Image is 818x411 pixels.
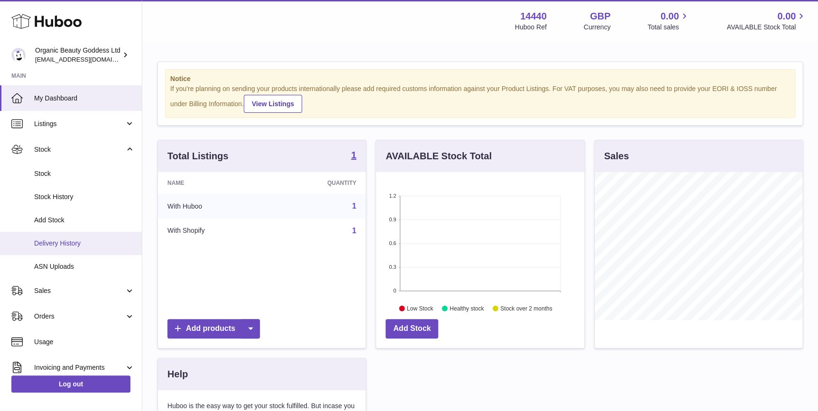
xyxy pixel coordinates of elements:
span: Stock [34,169,135,178]
text: 0.6 [389,240,396,246]
a: Add products [167,319,260,338]
span: 0.00 [777,10,796,23]
h3: Sales [604,150,629,163]
div: Huboo Ref [515,23,547,32]
th: Quantity [270,172,366,194]
text: Stock over 2 months [500,305,552,311]
span: Invoicing and Payments [34,363,125,372]
span: Orders [34,312,125,321]
a: 1 [352,202,356,210]
a: 1 [351,150,356,162]
a: View Listings [244,95,302,113]
a: Log out [11,375,130,393]
span: Usage [34,338,135,347]
td: With Huboo [158,194,270,219]
text: 1.2 [389,193,396,199]
a: Add Stock [386,319,438,338]
span: My Dashboard [34,94,135,103]
td: With Shopify [158,219,270,243]
a: 0.00 AVAILABLE Stock Total [726,10,807,32]
th: Name [158,172,270,194]
text: 0.3 [389,264,396,270]
strong: Notice [170,74,790,83]
a: 1 [352,227,356,235]
text: 0.9 [389,217,396,222]
text: 0 [394,288,396,293]
img: internalAdmin-14440@internal.huboo.com [11,48,26,62]
div: Currency [584,23,611,32]
h3: Total Listings [167,150,229,163]
div: If you're planning on sending your products internationally please add required customs informati... [170,84,790,113]
span: ASN Uploads [34,262,135,271]
span: Total sales [647,23,689,32]
span: Stock [34,145,125,154]
span: Listings [34,119,125,128]
span: Sales [34,286,125,295]
span: [EMAIL_ADDRESS][DOMAIN_NAME] [35,55,139,63]
strong: 1 [351,150,356,160]
h3: Help [167,368,188,381]
strong: GBP [590,10,610,23]
a: 0.00 Total sales [647,10,689,32]
strong: 14440 [520,10,547,23]
h3: AVAILABLE Stock Total [386,150,491,163]
text: Healthy stock [450,305,484,311]
span: Delivery History [34,239,135,248]
span: Add Stock [34,216,135,225]
text: Low Stock [407,305,433,311]
span: 0.00 [661,10,679,23]
span: Stock History [34,192,135,201]
span: AVAILABLE Stock Total [726,23,807,32]
div: Organic Beauty Goddess Ltd [35,46,120,64]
